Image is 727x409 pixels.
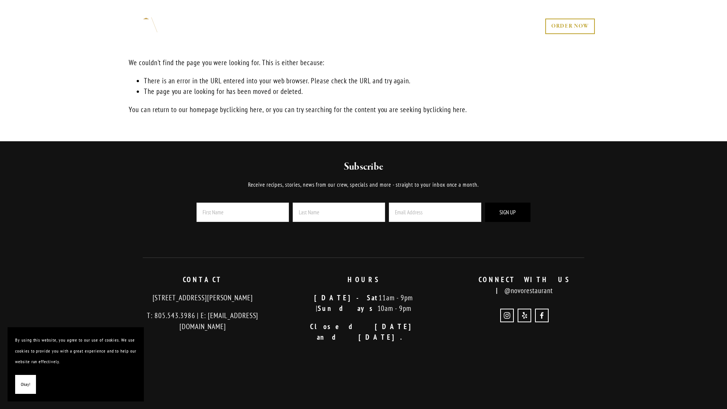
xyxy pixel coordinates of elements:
p: 11am - 9pm | 10am - 9pm [290,292,438,314]
strong: CONNECT WITH US | [479,275,578,295]
p: Receive recipes, stories, news from our crew, specials and more - straight to your inbox once a m... [176,180,551,189]
strong: HOURS [348,275,379,284]
a: clicking here [226,105,262,114]
input: Email Address [389,203,481,222]
a: ORDER NOW [545,19,595,34]
a: GIFT CARDS [401,19,441,33]
h2: Subscribe [176,160,551,174]
strong: Closed [DATE] and [DATE]. [310,322,425,342]
a: MENUS [303,22,326,30]
a: ABOUT [334,22,359,30]
strong: CONTACT [183,275,223,284]
a: Instagram [500,309,514,322]
button: Sign Up [485,203,530,222]
span: Sign Up [499,209,516,216]
p: By using this website, you agree to our use of cookies. We use cookies to provide you with a grea... [15,335,136,367]
p: T: 805.543.3986 | E: [EMAIL_ADDRESS][DOMAIN_NAME] [129,310,277,332]
p: @novorestaurant [450,274,598,296]
strong: [DATE]-Sat [314,293,379,302]
span: Okay! [21,379,30,390]
section: Cookie banner [8,327,144,401]
input: Last Name [293,203,385,222]
input: First Name [197,203,289,222]
button: Okay! [15,375,36,394]
img: Novo Restaurant &amp; Lounge [129,17,176,36]
a: RESERVE NOW [490,19,538,33]
li: The page you are looking for has been moved or deleted. [144,86,598,97]
a: Novo Restaurant and Lounge [535,309,549,322]
a: clicking here [430,105,465,114]
strong: Sundays [318,304,378,313]
p: We couldn't find the page you were looking for. This is either because: [129,57,598,68]
a: EVENTS [367,22,393,30]
p: [STREET_ADDRESS][PERSON_NAME] [129,292,277,303]
li: There is an error in the URL entered into your web browser. Please check the URL and try again. [144,75,598,86]
p: You can return to our homepage by , or you can try searching for the content you are seeking by . [129,104,598,115]
a: CONTACT [449,19,482,33]
a: Yelp [518,309,531,322]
